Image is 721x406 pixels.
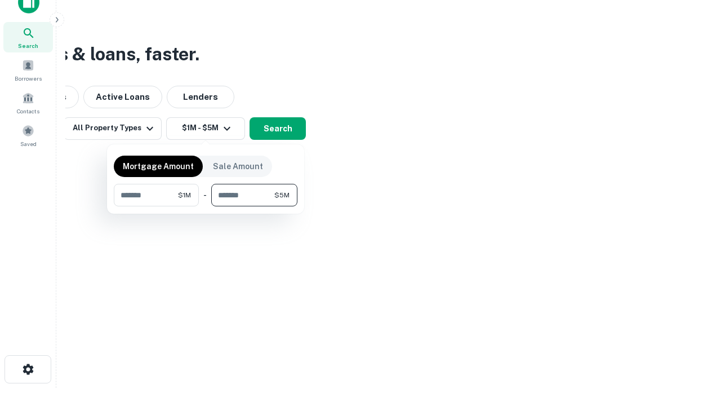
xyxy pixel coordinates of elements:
[123,160,194,173] p: Mortgage Amount
[178,190,191,200] span: $1M
[274,190,290,200] span: $5M
[203,184,207,206] div: -
[665,316,721,370] iframe: Chat Widget
[213,160,263,173] p: Sale Amount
